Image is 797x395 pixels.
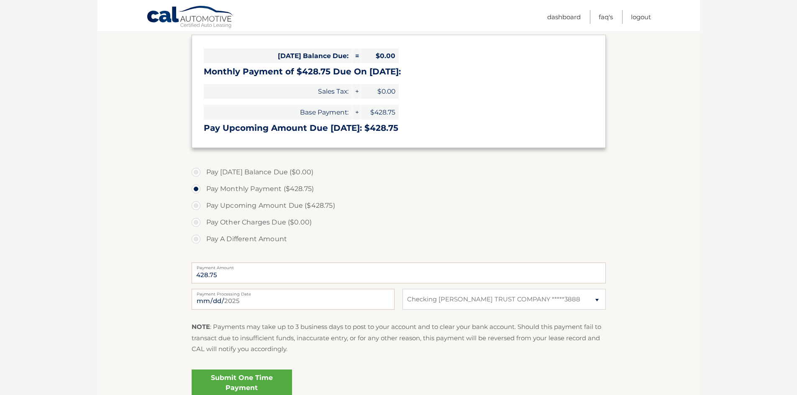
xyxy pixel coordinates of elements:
a: Dashboard [547,10,581,24]
a: FAQ's [599,10,613,24]
span: + [352,105,361,120]
p: : Payments may take up to 3 business days to post to your account and to clear your bank account.... [192,321,606,354]
strong: NOTE [192,323,210,331]
label: Pay A Different Amount [192,231,606,247]
label: Pay Monthly Payment ($428.75) [192,181,606,197]
label: Pay Other Charges Due ($0.00) [192,214,606,231]
label: Payment Amount [192,262,606,269]
label: Pay [DATE] Balance Due ($0.00) [192,164,606,181]
span: [DATE] Balance Due: [204,48,352,63]
input: Payment Amount [192,262,606,283]
label: Pay Upcoming Amount Due ($428.75) [192,197,606,214]
label: Payment Processing Date [192,289,395,296]
h3: Pay Upcoming Amount Due [DATE]: $428.75 [204,123,594,133]
input: Payment Date [192,289,395,310]
span: $428.75 [361,105,399,120]
span: + [352,84,361,99]
span: $0.00 [361,48,399,63]
span: Base Payment: [204,105,352,120]
h3: Monthly Payment of $428.75 Due On [DATE]: [204,66,594,77]
span: Sales Tax: [204,84,352,99]
span: $0.00 [361,84,399,99]
span: = [352,48,361,63]
a: Logout [631,10,651,24]
a: Cal Automotive [146,5,234,30]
